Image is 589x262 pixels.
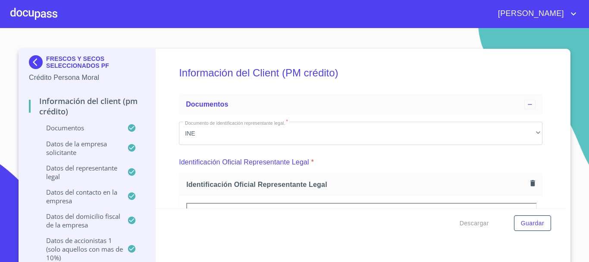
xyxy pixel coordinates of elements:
span: [PERSON_NAME] [492,7,568,21]
p: Información del Client (PM crédito) [29,96,145,117]
p: Datos del contacto en la empresa [29,188,127,205]
span: Descargar [460,218,489,229]
button: Guardar [514,215,551,231]
p: Documentos [29,123,127,132]
button: account of current user [492,7,579,21]
p: Datos del representante legal [29,164,127,181]
div: FRESCOS Y SECOS SELECCIONADOS PF [29,55,145,73]
h5: Información del Client (PM crédito) [179,55,542,91]
span: Guardar [521,218,544,229]
span: Identificación Oficial Representante Legal [186,180,527,189]
p: Datos de la empresa solicitante [29,139,127,157]
p: FRESCOS Y SECOS SELECCIONADOS PF [46,55,145,69]
p: Datos de accionistas 1 (solo aquellos con mas de 10%) [29,236,127,262]
div: INE [179,122,542,145]
button: Descargar [456,215,492,231]
p: Identificación Oficial Representante Legal [179,157,309,167]
p: Crédito Persona Moral [29,73,145,83]
div: Documentos [179,94,542,115]
p: Datos del domicilio fiscal de la empresa [29,212,127,229]
span: Documentos [186,101,228,108]
img: Docupass spot blue [29,55,46,69]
